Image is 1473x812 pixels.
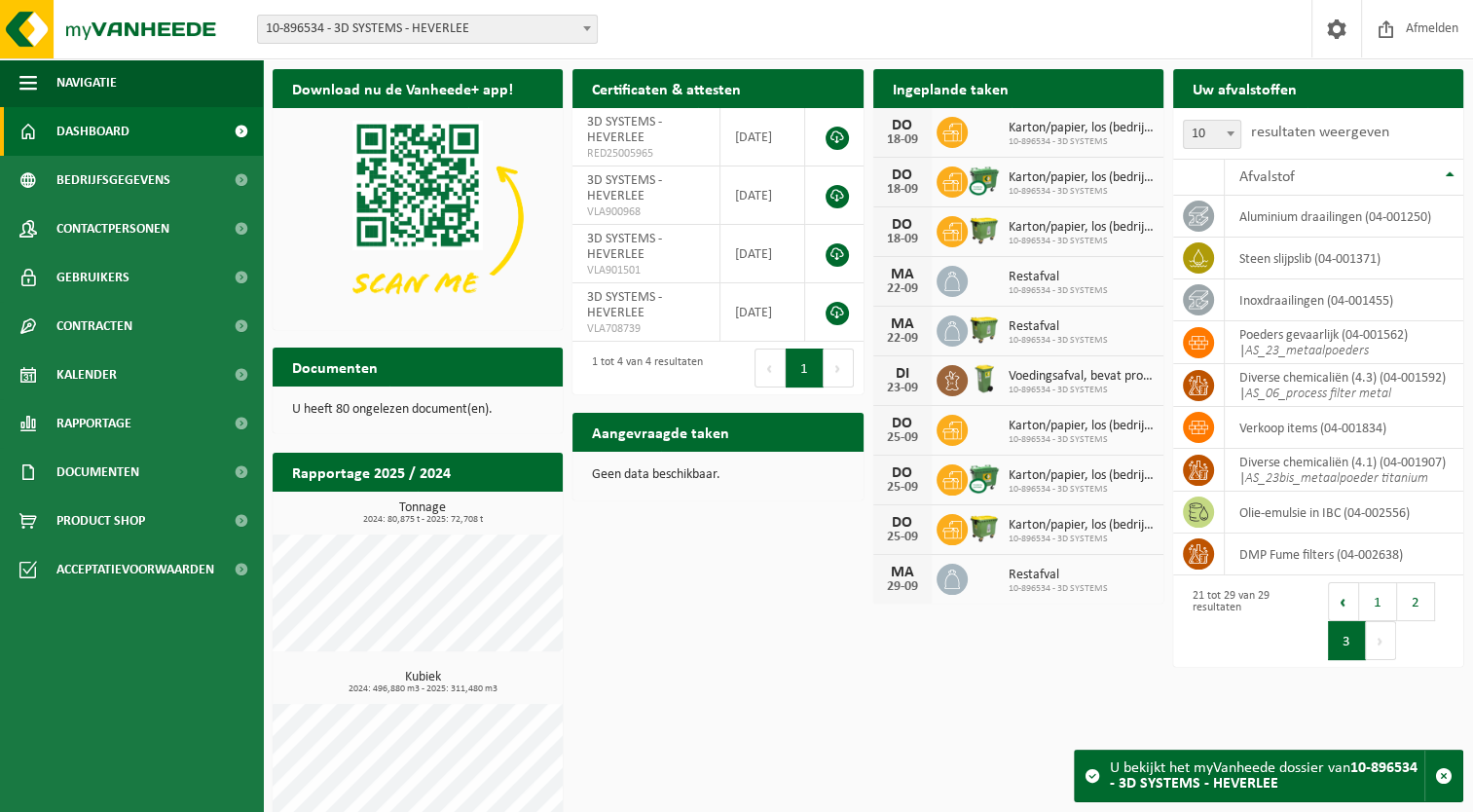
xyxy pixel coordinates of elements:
td: diverse chemicaliën (4.3) (04-001592) | [1225,364,1463,407]
span: 10-896534 - 3D SYSTEMS [1009,335,1108,347]
span: 10-896534 - 3D SYSTEMS [1009,285,1108,297]
span: Karton/papier, los (bedrijven) [1009,220,1154,236]
div: DO [883,217,922,233]
span: 2024: 496,880 m3 - 2025: 311,480 m3 [282,684,563,694]
button: 3 [1328,621,1366,660]
span: VLA708739 [587,321,704,337]
a: Bekijk rapportage [418,491,561,530]
span: Documenten [56,448,139,497]
td: olie-emulsie in IBC (04-002556) [1225,492,1463,534]
span: Karton/papier, los (bedrijven) [1009,518,1154,534]
span: Rapportage [56,399,131,448]
div: DI [883,366,922,382]
span: RED25005965 [587,146,704,162]
span: 3D SYSTEMS - HEVERLEE [587,173,662,203]
h2: Download nu de Vanheede+ app! [273,69,533,107]
h2: Rapportage 2025 / 2024 [273,453,470,491]
div: 18-09 [883,233,922,246]
img: WB-0660-CU [968,164,1001,197]
button: 1 [786,349,824,388]
div: DO [883,167,922,183]
p: U heeft 80 ongelezen document(en). [292,403,543,417]
button: Next [1366,621,1396,660]
span: Bedrijfsgegevens [56,156,170,204]
div: DO [883,416,922,431]
span: 10-896534 - 3D SYSTEMS [1009,136,1154,148]
span: VLA901501 [587,263,704,278]
button: Previous [755,349,786,388]
span: Contracten [56,302,132,351]
span: 3D SYSTEMS - HEVERLEE [587,290,662,320]
img: WB-1100-HPE-GN-50 [968,511,1001,544]
div: 29-09 [883,580,922,594]
td: inoxdraailingen (04-001455) [1225,279,1463,321]
h3: Tonnage [282,501,563,525]
span: Karton/papier, los (bedrijven) [1009,419,1154,434]
p: Geen data beschikbaar. [592,468,843,482]
div: U bekijkt het myVanheede dossier van [1110,751,1424,801]
div: MA [883,267,922,282]
h2: Aangevraagde taken [572,413,749,451]
span: 10-896534 - 3D SYSTEMS [1009,186,1154,198]
div: MA [883,565,922,580]
span: 10-896534 - 3D SYSTEMS [1009,583,1108,595]
span: Gebruikers [56,253,129,302]
img: WB-0660-CU [968,461,1001,495]
div: MA [883,316,922,332]
button: Next [824,349,854,388]
h2: Certificaten & attesten [572,69,760,107]
div: 18-09 [883,133,922,147]
label: resultaten weergeven [1251,125,1389,140]
span: 3D SYSTEMS - HEVERLEE [587,115,662,145]
img: Download de VHEPlus App [273,108,563,326]
span: Contactpersonen [56,204,169,253]
span: 10-896534 - 3D SYSTEMS [1009,385,1154,396]
span: 10-896534 - 3D SYSTEMS [1009,534,1154,545]
td: verkoop items (04-001834) [1225,407,1463,449]
img: WB-1100-HPE-GN-50 [968,313,1001,346]
span: 10-896534 - 3D SYSTEMS [1009,236,1154,247]
div: DO [883,118,922,133]
strong: 10-896534 - 3D SYSTEMS - HEVERLEE [1110,760,1418,792]
h2: Documenten [273,348,397,386]
span: Restafval [1009,568,1108,583]
span: 10 [1184,121,1240,148]
div: DO [883,465,922,481]
div: 21 tot 29 van 29 resultaten [1183,580,1308,662]
span: Karton/papier, los (bedrijven) [1009,121,1154,136]
span: 10-896534 - 3D SYSTEMS [1009,484,1154,496]
span: Acceptatievoorwaarden [56,545,214,594]
span: 10-896534 - 3D SYSTEMS - HEVERLEE [257,15,598,44]
span: 10-896534 - 3D SYSTEMS [1009,434,1154,446]
td: DMP Fume filters (04-002638) [1225,534,1463,575]
td: diverse chemicaliën (4.1) (04-001907) | [1225,449,1463,492]
span: 2024: 80,875 t - 2025: 72,708 t [282,515,563,525]
td: [DATE] [720,108,806,166]
h3: Kubiek [282,671,563,694]
img: WB-0140-HPE-GN-50 [968,362,1001,395]
div: 25-09 [883,431,922,445]
span: Kalender [56,351,117,399]
span: Navigatie [56,58,117,107]
td: Poeders gevaarlijk (04-001562) | [1225,321,1463,364]
span: Karton/papier, los (bedrijven) [1009,170,1154,186]
td: [DATE] [720,283,806,342]
td: aluminium draailingen (04-001250) [1225,196,1463,238]
div: 18-09 [883,183,922,197]
span: VLA900968 [587,204,704,220]
h2: Uw afvalstoffen [1173,69,1316,107]
span: Karton/papier, los (bedrijven) [1009,468,1154,484]
span: 10-896534 - 3D SYSTEMS - HEVERLEE [258,16,597,43]
div: 25-09 [883,481,922,495]
div: 25-09 [883,531,922,544]
i: AS_23_metaalpoeders [1245,344,1369,358]
div: 1 tot 4 van 4 resultaten [582,347,703,389]
span: Restafval [1009,319,1108,335]
button: Previous [1328,582,1359,621]
i: AS_23bis_metaalpoeder titanium [1245,471,1428,486]
span: Voedingsafval, bevat producten van dierlijke oorsprong, onverpakt, categorie 3 [1009,369,1154,385]
button: 2 [1397,582,1435,621]
div: DO [883,515,922,531]
span: 10 [1183,120,1241,149]
td: [DATE] [720,166,806,225]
